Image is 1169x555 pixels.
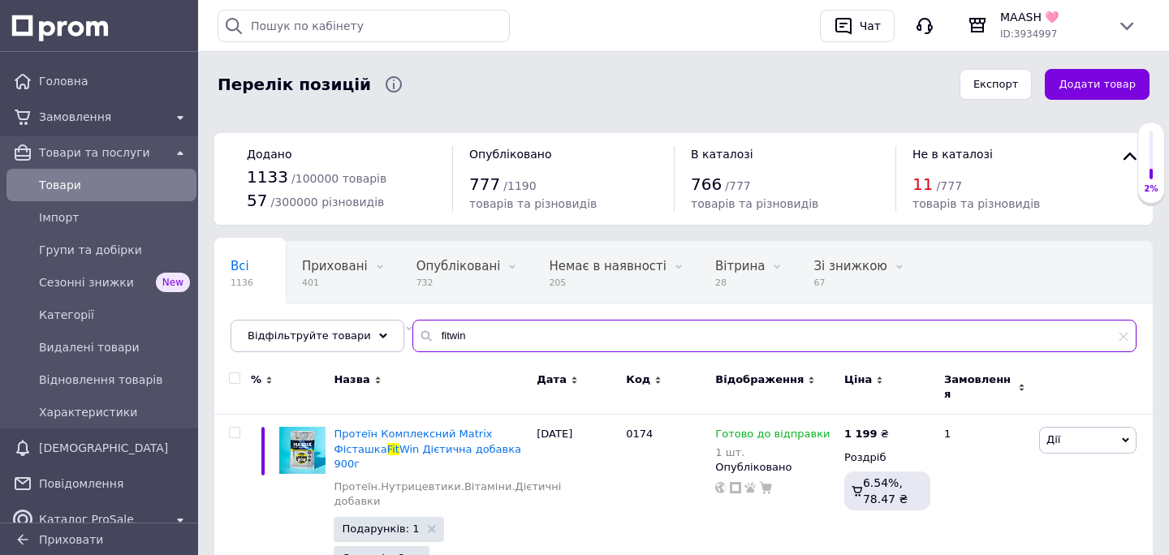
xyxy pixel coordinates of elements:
[39,511,164,527] span: Каталог ProSale
[271,196,385,209] span: / 300000 різновидів
[248,329,371,342] span: Відфільтруйте товари
[626,372,650,387] span: Код
[302,277,368,289] span: 401
[944,372,1014,402] span: Замовлення
[334,443,521,470] span: Win Дієтична добавка 900г
[231,321,397,335] span: Опубліковані, В наявності
[247,167,288,187] span: 1133
[715,428,830,445] span: Готово до відправки
[334,428,492,454] span: Протеїн Комплексний Matrix Фісташка
[39,144,164,161] span: Товари та послуги
[1000,28,1057,40] span: ID: 3934997
[691,148,753,161] span: В каталозі
[231,277,253,289] span: 1136
[1000,9,1104,25] span: MAASH 🩷
[937,179,962,192] span: / 777
[960,69,1033,101] button: Експорт
[691,197,818,210] span: товарів та різновидів
[813,277,886,289] span: 67
[912,197,1040,210] span: товарів та різновидів
[813,259,886,273] span: Зі знижкою
[279,427,326,473] img: Протеин Комплексный Matrix Фисташка FitWin Диетическая добавка 900г
[715,446,830,458] div: 1 шт.
[231,259,249,273] span: Всі
[334,480,561,509] a: Протеїн.Нутрицевтики.Вітаміни.Дієтичні добавки
[725,179,750,192] span: / 777
[39,177,190,193] span: Товари
[715,460,836,475] div: Опубліковано
[469,197,597,210] span: товарів та різновидів
[469,148,552,161] span: Опубліковано
[302,259,368,273] span: Приховані
[1138,183,1164,195] div: 2%
[334,372,369,387] span: Назва
[416,277,501,289] span: 732
[715,259,765,273] span: Вітрина
[715,277,765,289] span: 28
[39,475,190,492] span: Повідомлення
[39,339,190,355] span: Видалені товари
[715,372,804,387] span: Відображення
[156,273,190,292] span: New
[412,320,1137,352] input: Пошук по назві позиції, артикулу і пошуковим запитам
[1046,433,1060,445] span: Дії
[856,14,884,38] div: Чат
[416,259,501,273] span: Опубліковані
[342,523,419,534] span: Подарунків: 1
[387,443,399,455] span: Fit
[691,174,722,194] span: 766
[247,191,267,210] span: 57
[218,10,510,42] input: Пошук по кабінету
[549,277,666,289] span: 205
[39,372,190,388] span: Відновлення товарів
[537,372,567,387] span: Дата
[844,427,889,441] div: ₴
[39,440,190,456] span: [DEMOGRAPHIC_DATA]
[820,10,895,42] button: Чат
[844,372,872,387] span: Ціна
[503,179,536,192] span: / 1190
[626,428,653,440] span: 0174
[844,428,878,440] b: 1 199
[251,372,261,387] span: %
[334,428,521,469] a: Протеїн Комплексний Matrix ФісташкаFitWin Дієтична добавка 900г
[912,148,993,161] span: Не в каталозі
[218,73,371,97] span: Перелік позицій
[39,73,190,89] span: Головна
[469,174,500,194] span: 777
[39,307,190,323] span: Категорії
[863,476,908,506] span: 6.54%, 78.47 ₴
[844,450,930,465] div: Роздріб
[39,533,103,546] span: Приховати
[39,242,190,258] span: Групи та добірки
[1045,69,1150,101] button: Додати товар
[247,148,291,161] span: Додано
[39,109,164,125] span: Замовлення
[39,404,190,420] span: Характеристики
[912,174,933,194] span: 11
[291,172,386,185] span: / 100000 товарів
[39,209,190,226] span: Імпорт
[549,259,666,273] span: Немає в наявності
[39,274,149,290] span: Сезонні знижки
